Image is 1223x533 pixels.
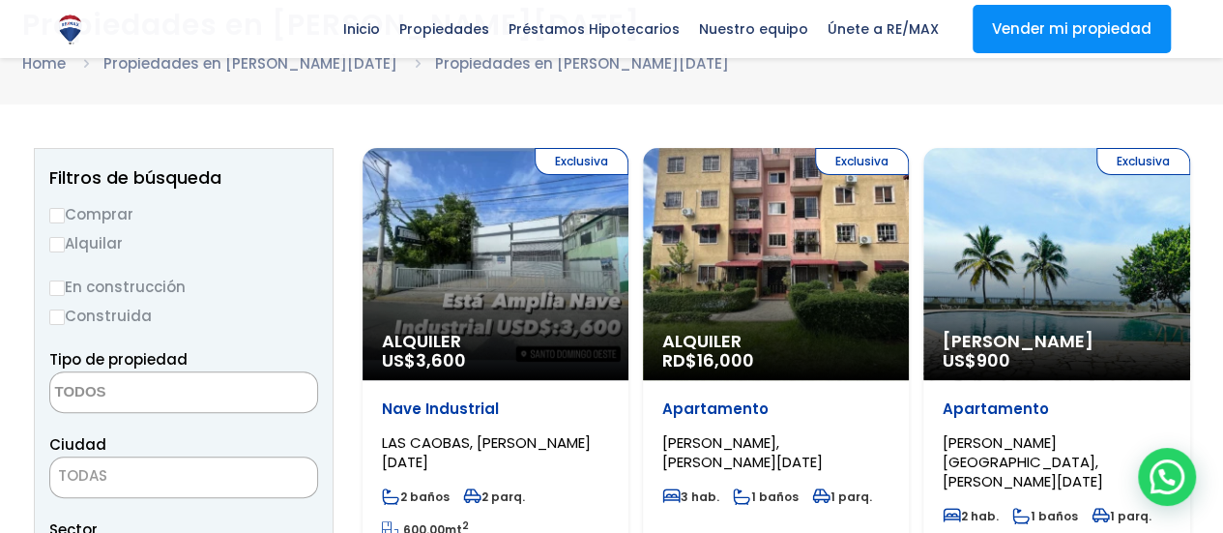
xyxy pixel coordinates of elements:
[973,5,1171,53] a: Vender mi propiedad
[49,237,65,252] input: Alquilar
[382,489,450,505] span: 2 baños
[382,348,466,372] span: US$
[943,508,999,524] span: 2 hab.
[943,332,1170,351] span: [PERSON_NAME]
[662,432,823,472] span: [PERSON_NAME], [PERSON_NAME][DATE]
[49,168,318,188] h2: Filtros de búsqueda
[818,15,948,44] span: Únete a RE/MAX
[943,432,1103,491] span: [PERSON_NAME][GEOGRAPHIC_DATA], [PERSON_NAME][DATE]
[382,432,591,472] span: LAS CAOBAS, [PERSON_NAME][DATE]
[535,148,628,175] span: Exclusiva
[50,462,317,489] span: TODAS
[662,332,889,351] span: Alquiler
[382,332,609,351] span: Alquiler
[662,348,754,372] span: RD$
[697,348,754,372] span: 16,000
[49,231,318,255] label: Alquilar
[49,208,65,223] input: Comprar
[103,53,397,74] a: Propiedades en [PERSON_NAME][DATE]
[1012,508,1078,524] span: 1 baños
[58,465,107,486] span: TODAS
[499,15,689,44] span: Préstamos Hipotecarios
[662,489,719,505] span: 3 hab.
[49,310,65,325] input: Construida
[22,53,66,74] a: Home
[49,275,318,299] label: En construcción
[49,304,318,328] label: Construida
[1092,508,1151,524] span: 1 parq.
[49,281,65,296] input: En construcción
[815,148,909,175] span: Exclusiva
[49,349,188,370] span: Tipo de propiedad
[49,202,318,226] label: Comprar
[662,400,889,419] p: Apartamento
[1096,148,1190,175] span: Exclusiva
[50,372,238,414] textarea: Search
[733,489,799,505] span: 1 baños
[390,15,499,44] span: Propiedades
[416,348,466,372] span: 3,600
[49,457,318,498] span: TODAS
[943,348,1010,372] span: US$
[382,400,609,419] p: Nave Industrial
[943,400,1170,419] p: Apartamento
[463,489,525,505] span: 2 parq.
[435,51,729,75] li: Propiedades en [PERSON_NAME][DATE]
[976,348,1010,372] span: 900
[49,434,106,455] span: Ciudad
[53,13,87,46] img: Logo de REMAX
[812,489,872,505] span: 1 parq.
[334,15,390,44] span: Inicio
[462,518,469,533] sup: 2
[689,15,818,44] span: Nuestro equipo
